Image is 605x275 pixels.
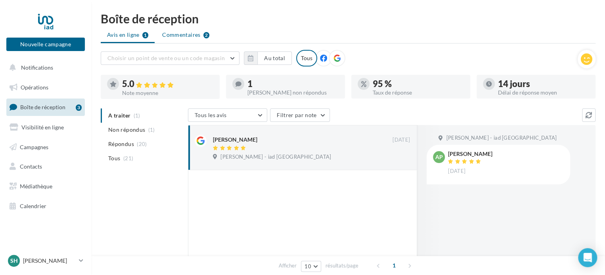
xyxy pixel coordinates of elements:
span: Opérations [21,84,48,91]
div: [PERSON_NAME] [213,136,257,144]
span: Boîte de réception [20,104,65,110]
span: Commentaires [162,31,200,39]
div: [PERSON_NAME] non répondus [247,90,339,95]
button: Tous les avis [188,108,267,122]
div: 95 % [373,80,464,88]
span: Contacts [20,163,42,170]
div: 2 [203,32,209,38]
span: Tous [108,154,120,162]
div: [PERSON_NAME] [448,151,492,157]
span: [DATE] [392,137,410,144]
div: 14 jours [498,80,589,88]
div: Note moyenne [122,90,213,96]
div: Taux de réponse [373,90,464,95]
a: Médiathèque [5,178,86,195]
span: [DATE] [448,168,465,175]
span: Notifications [21,64,53,71]
button: Filtrer par note [270,108,330,122]
span: Calendrier [20,203,46,209]
div: Boîte de réception [101,13,595,25]
div: Open Intercom Messenger [578,248,597,267]
span: 10 [304,263,311,269]
div: 1 [247,80,339,88]
span: Médiathèque [20,183,52,190]
a: SH [PERSON_NAME] [6,253,85,268]
a: Visibilité en ligne [5,119,86,136]
span: résultats/page [325,262,358,269]
a: Opérations [5,79,86,96]
div: 3 [76,104,82,111]
p: [PERSON_NAME] [23,257,76,265]
span: Campagnes [20,143,48,150]
span: Choisir un point de vente ou un code magasin [107,55,225,61]
button: Choisir un point de vente ou un code magasin [101,51,239,65]
span: Afficher [279,262,297,269]
span: (20) [137,141,147,147]
a: Boîte de réception3 [5,99,86,116]
div: Tous [296,50,317,66]
button: Nouvelle campagne [6,38,85,51]
a: Calendrier [5,198,86,214]
span: [PERSON_NAME] - iad [GEOGRAPHIC_DATA] [220,154,331,161]
span: (1) [148,127,155,133]
span: 1 [388,259,400,272]
button: Notifications [5,59,83,76]
span: AP [435,153,443,161]
a: Contacts [5,158,86,175]
span: Visibilité en ligne [21,124,64,131]
div: 5.0 [122,80,213,89]
button: Au total [257,51,292,65]
button: Au total [244,51,292,65]
button: 10 [301,261,321,272]
span: Tous les avis [195,112,227,118]
span: Non répondus [108,126,145,134]
a: Campagnes [5,139,86,156]
span: Répondus [108,140,134,148]
div: Délai de réponse moyen [498,90,589,95]
span: (21) [123,155,133,161]
span: [PERSON_NAME] - iad [GEOGRAPHIC_DATA] [446,135,557,142]
span: SH [10,257,18,265]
